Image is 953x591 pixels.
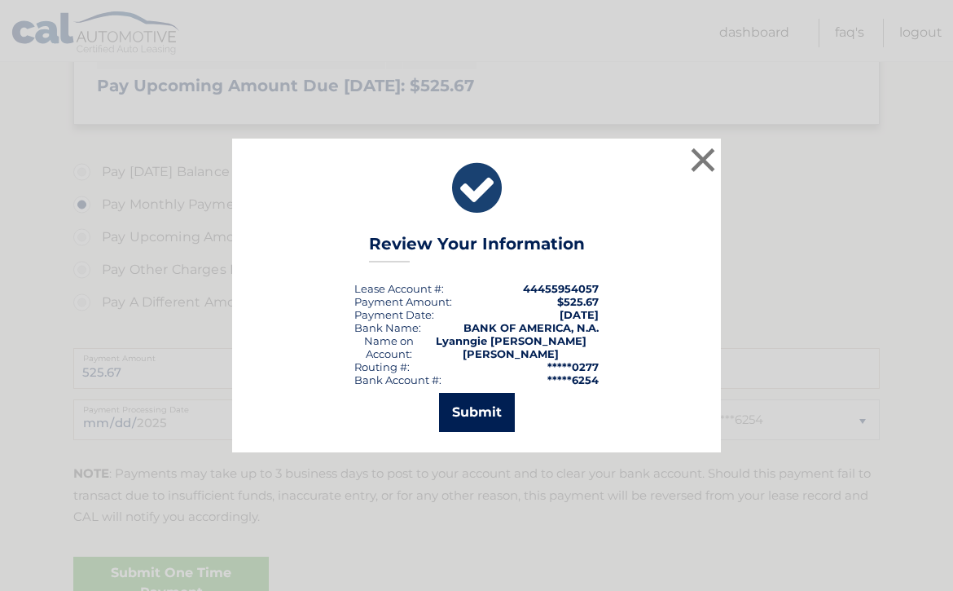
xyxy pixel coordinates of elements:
[369,234,585,262] h3: Review Your Information
[436,334,586,360] strong: Lyanngie [PERSON_NAME] [PERSON_NAME]
[354,321,421,334] div: Bank Name:
[560,308,599,321] span: [DATE]
[439,393,515,432] button: Submit
[354,373,441,386] div: Bank Account #:
[523,282,599,295] strong: 44455954057
[463,321,599,334] strong: BANK OF AMERICA, N.A.
[687,143,719,176] button: ×
[354,334,424,360] div: Name on Account:
[354,308,434,321] div: :
[354,282,444,295] div: Lease Account #:
[354,295,452,308] div: Payment Amount:
[354,308,432,321] span: Payment Date
[354,360,410,373] div: Routing #:
[557,295,599,308] span: $525.67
